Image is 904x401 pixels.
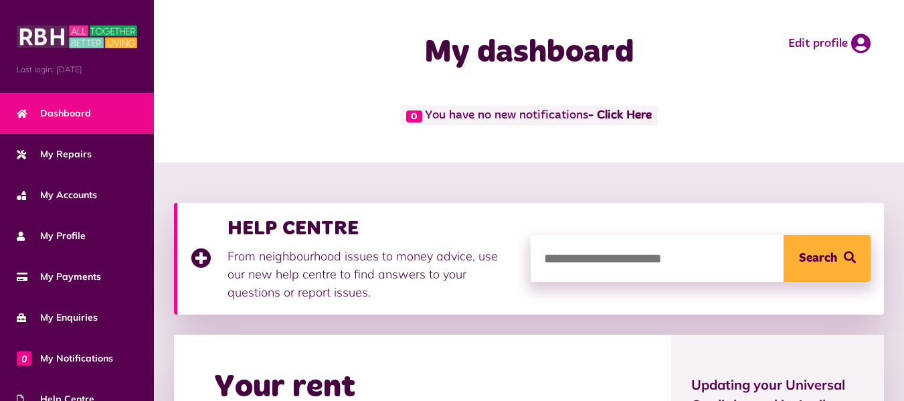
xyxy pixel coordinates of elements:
[406,110,422,123] span: 0
[17,229,86,243] span: My Profile
[17,270,101,284] span: My Payments
[588,110,652,122] a: - Click Here
[17,351,31,366] span: 0
[799,235,837,282] span: Search
[17,147,92,161] span: My Repairs
[17,23,137,50] img: MyRBH
[355,33,703,72] h1: My dashboard
[788,33,871,54] a: Edit profile
[17,311,98,325] span: My Enquiries
[228,247,517,301] p: From neighbourhood issues to money advice, use our new help centre to find answers to your questi...
[228,216,517,240] h3: HELP CENTRE
[17,188,97,202] span: My Accounts
[17,351,113,366] span: My Notifications
[17,64,137,76] span: Last login: [DATE]
[400,106,658,125] span: You have no new notifications
[17,106,91,121] span: Dashboard
[784,235,871,282] button: Search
